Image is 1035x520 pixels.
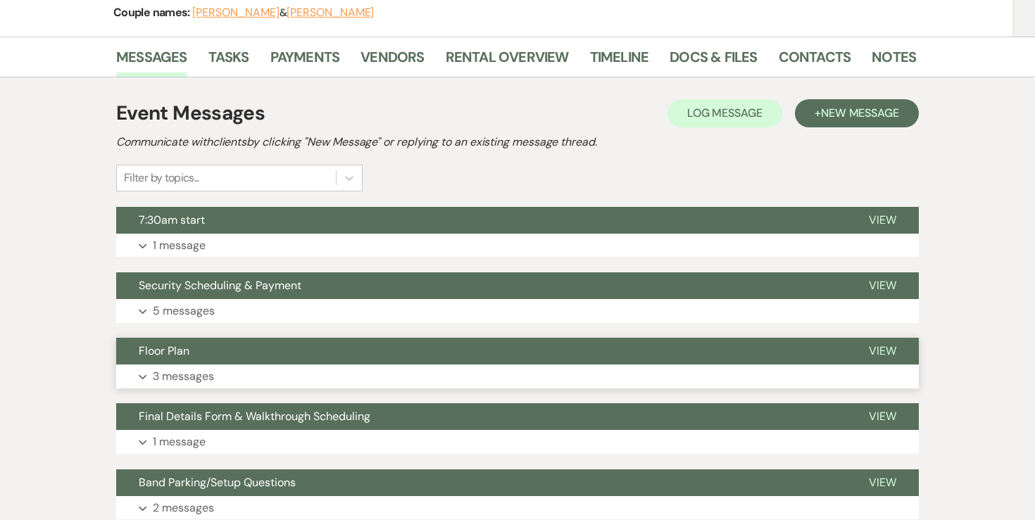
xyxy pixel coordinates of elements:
button: +New Message [795,99,919,127]
span: Couple names: [113,5,192,20]
button: View [846,403,919,430]
button: 2 messages [116,496,919,520]
button: View [846,338,919,364]
button: 7:30am start [116,207,846,234]
button: [PERSON_NAME] [287,7,374,18]
button: View [846,469,919,496]
span: Band Parking/Setup Questions [139,475,296,490]
p: 3 messages [153,367,214,386]
span: View [869,343,896,358]
span: Log Message [687,106,763,120]
span: View [869,475,896,490]
a: Contacts [779,46,851,77]
button: View [846,207,919,234]
a: Messages [116,46,187,77]
a: Tasks [208,46,249,77]
span: New Message [821,106,899,120]
button: Band Parking/Setup Questions [116,469,846,496]
p: 1 message [153,433,206,451]
a: Notes [872,46,916,77]
h2: Communicate with clients by clicking "New Message" or replying to an existing message thread. [116,134,919,151]
p: 1 message [153,236,206,255]
button: 5 messages [116,299,919,323]
div: Filter by topics... [124,170,199,186]
span: View [869,409,896,424]
span: Security Scheduling & Payment [139,278,301,293]
span: Final Details Form & Walkthrough Scheduling [139,409,370,424]
button: 1 message [116,234,919,258]
button: Security Scheduling & Payment [116,272,846,299]
a: Docs & Files [670,46,757,77]
button: 1 message [116,430,919,454]
h1: Event Messages [116,99,265,128]
a: Timeline [590,46,649,77]
a: Rental Overview [446,46,569,77]
p: 5 messages [153,302,215,320]
span: View [869,213,896,227]
span: View [869,278,896,293]
button: [PERSON_NAME] [192,7,280,18]
span: Floor Plan [139,343,189,358]
p: 2 messages [153,499,214,517]
button: Log Message [667,99,782,127]
button: Final Details Form & Walkthrough Scheduling [116,403,846,430]
a: Vendors [360,46,424,77]
button: Floor Plan [116,338,846,364]
span: & [192,6,374,20]
a: Payments [270,46,340,77]
span: 7:30am start [139,213,205,227]
button: View [846,272,919,299]
button: 3 messages [116,364,919,388]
